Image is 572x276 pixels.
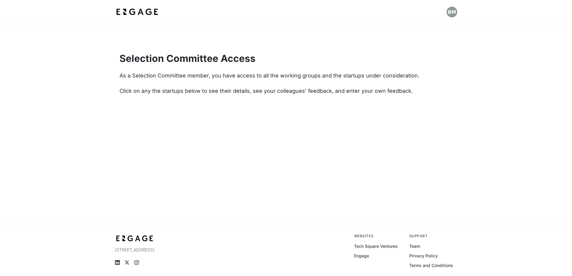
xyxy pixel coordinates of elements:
[409,262,453,268] a: Terms and Conditions
[115,234,155,243] img: bdf1fb74-1727-4ba0-a5bd-bc74ae9fc70b.jpeg
[115,260,120,265] a: LinkedIn
[120,53,453,64] h2: Selection Committee Access
[446,7,457,17] img: Profile picture of Brandon Melton
[354,243,398,249] a: Tech Square Ventures
[354,253,369,259] a: Engage
[115,7,159,17] img: bdf1fb74-1727-4ba0-a5bd-bc74ae9fc70b.jpeg
[125,260,129,265] a: X (Twitter)
[134,260,139,265] a: Instagram
[354,234,402,238] div: Websites
[409,253,438,259] a: Privacy Policy
[115,260,219,265] ul: Social media
[115,247,219,253] p: [STREET_ADDRESS]
[409,234,457,238] div: Support
[120,72,419,79] span: As a Selection Committee member, you have access to all the working groups and the startups under...
[409,243,420,249] a: Team
[120,88,413,94] span: Click on any the startups below to see their details, see your colleagues' feedback, and enter yo...
[446,7,457,17] button: Open profile menu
